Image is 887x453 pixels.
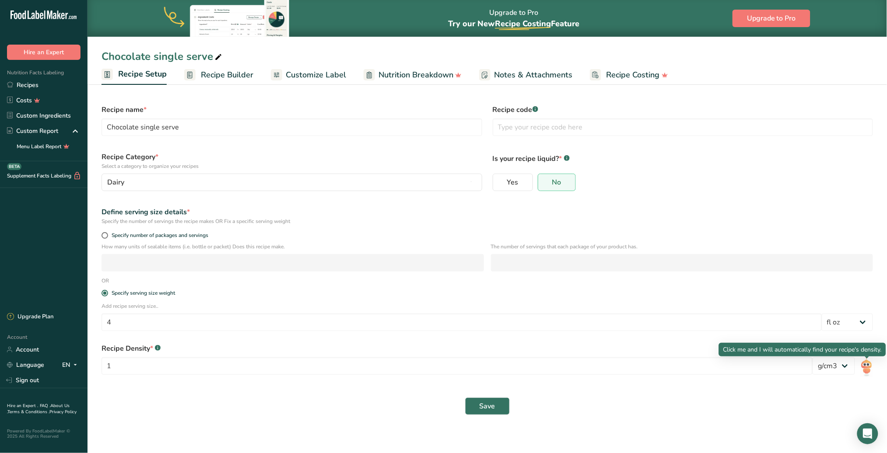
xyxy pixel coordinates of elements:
div: Specify the number of servings the recipe makes OR Fix a specific serving weight [102,217,873,225]
span: Try our New Feature [448,18,579,29]
label: Recipe name [102,105,482,115]
a: Privacy Policy [49,409,77,415]
span: Specify number of packages and servings [108,232,208,239]
span: Nutrition Breakdown [379,69,453,81]
a: FAQ . [40,403,50,409]
a: Recipe Setup [102,64,167,85]
span: Recipe Builder [201,69,253,81]
button: Save [465,397,510,415]
span: Recipe Setup [118,68,167,80]
div: Upgrade Plan [7,313,53,321]
div: EN [62,360,81,370]
div: BETA [7,163,21,170]
span: Upgrade to Pro [747,13,796,24]
p: The number of servings that each package of your product has. [491,243,873,251]
span: Recipe Costing [607,69,660,81]
span: Recipe Costing [495,18,551,29]
a: Customize Label [271,65,346,85]
div: Specify serving size weight [112,290,175,296]
img: ai-bot.1dcbe71.gif [860,357,873,377]
div: Recipe Density [102,343,873,354]
div: Custom Report [7,126,58,136]
button: Dairy [102,174,482,191]
p: Click me and I will automatically find your recipe's density. [723,345,882,354]
a: Notes & Attachments [479,65,572,85]
a: Nutrition Breakdown [364,65,462,85]
span: Yes [507,178,519,187]
div: Define serving size details [102,207,873,217]
input: Type your serving size here [102,314,822,331]
a: Recipe Costing [590,65,668,85]
button: Upgrade to Pro [733,10,810,27]
input: Type your density here [102,357,813,375]
p: Select a category to organize your recipes [102,162,482,170]
a: Hire an Expert . [7,403,38,409]
button: Hire an Expert [7,45,81,60]
input: Type your recipe code here [493,118,873,136]
div: Powered By FoodLabelMaker © 2025 All Rights Reserved [7,429,81,439]
a: Recipe Builder [184,65,253,85]
div: Open Intercom Messenger [857,423,878,444]
label: Recipe Category [102,152,482,170]
input: Type your recipe name here [102,118,482,136]
div: Upgrade to Pro [448,0,579,37]
a: Language [7,357,44,373]
a: About Us . [7,403,70,415]
span: Customize Label [286,69,346,81]
div: OR [96,277,114,285]
span: Notes & Attachments [494,69,572,81]
p: Add recipe serving size.. [102,302,873,310]
span: Save [480,401,495,411]
a: Terms & Conditions . [7,409,49,415]
span: Dairy [107,177,124,188]
p: How many units of sealable items (i.e. bottle or packet) Does this recipe make. [102,243,484,251]
label: Recipe code [493,105,873,115]
p: Is your recipe liquid? [493,152,873,164]
div: Chocolate single serve [102,49,224,64]
span: No [552,178,561,187]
